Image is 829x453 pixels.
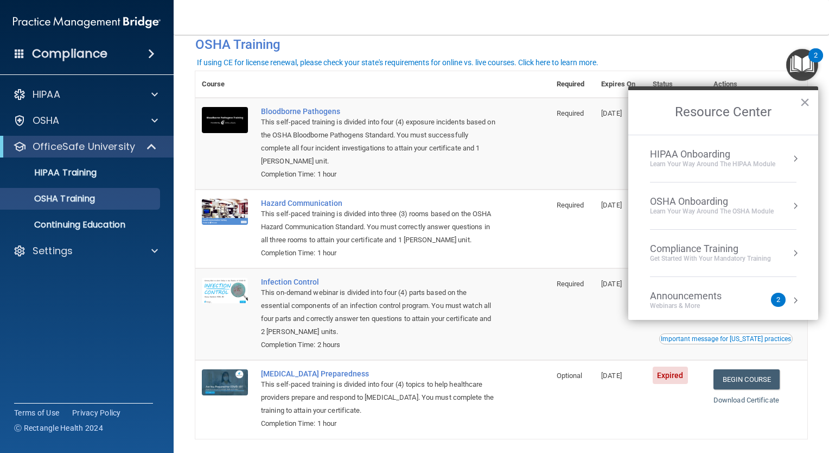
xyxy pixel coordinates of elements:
[13,11,161,33] img: PMB logo
[650,196,774,207] div: OSHA Onboarding
[261,286,496,338] div: This on-demand webinar is divided into four (4) parts based on the essential components of an inf...
[661,336,791,342] div: Important message for [US_STATE] practices
[650,290,743,302] div: Announcements
[650,160,775,169] div: Learn Your Way around the HIPAA module
[557,201,584,209] span: Required
[814,55,818,70] div: 2
[800,93,810,111] button: Close
[33,140,135,153] p: OfficeSafe University
[261,247,496,260] div: Completion Time: 1 hour
[33,88,60,101] p: HIPAA
[261,107,496,116] a: Bloodborne Pathogens
[707,71,807,98] th: Actions
[7,167,97,178] p: HIPAA Training
[13,114,158,127] a: OSHA
[601,201,622,209] span: [DATE]
[713,396,779,404] a: Download Certificate
[557,372,583,380] span: Optional
[33,114,60,127] p: OSHA
[261,116,496,168] div: This self-paced training is divided into four (4) exposure incidents based on the OSHA Bloodborne...
[650,207,774,216] div: Learn your way around the OSHA module
[261,378,496,417] div: This self-paced training is divided into four (4) topics to help healthcare providers prepare and...
[650,301,743,311] div: Webinars & More
[261,417,496,430] div: Completion Time: 1 hour
[13,244,158,257] a: Settings
[601,280,622,288] span: [DATE]
[713,369,780,389] a: Begin Course
[557,109,584,117] span: Required
[628,90,818,135] h2: Resource Center
[653,367,688,384] span: Expired
[659,334,793,344] button: Read this if you are a dental practitioner in the state of CA
[195,71,254,98] th: Course
[13,140,157,153] a: OfficeSafe University
[595,71,646,98] th: Expires On
[550,71,595,98] th: Required
[7,193,95,204] p: OSHA Training
[601,109,622,117] span: [DATE]
[261,369,496,378] a: [MEDICAL_DATA] Preparedness
[14,423,103,433] span: Ⓒ Rectangle Health 2024
[650,254,771,263] div: Get Started with your mandatory training
[197,59,598,66] div: If using CE for license renewal, please check your state's requirements for online vs. live cours...
[195,57,600,68] button: If using CE for license renewal, please check your state's requirements for online vs. live cours...
[261,338,496,351] div: Completion Time: 2 hours
[628,86,818,320] div: Resource Center
[7,219,155,230] p: Continuing Education
[72,407,121,418] a: Privacy Policy
[261,199,496,207] a: Hazard Communication
[33,244,73,257] p: Settings
[646,71,707,98] th: Status
[775,378,816,419] iframe: Drift Widget Chat Controller
[786,49,818,81] button: Open Resource Center, 2 new notifications
[261,207,496,247] div: This self-paced training is divided into three (3) rooms based on the OSHA Hazard Communication S...
[557,280,584,288] span: Required
[13,88,158,101] a: HIPAA
[261,168,496,181] div: Completion Time: 1 hour
[650,243,771,255] div: Compliance Training
[261,278,496,286] a: Infection Control
[32,46,107,61] h4: Compliance
[650,148,775,160] div: HIPAA Onboarding
[195,37,807,52] h4: OSHA Training
[14,407,59,418] a: Terms of Use
[601,372,622,380] span: [DATE]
